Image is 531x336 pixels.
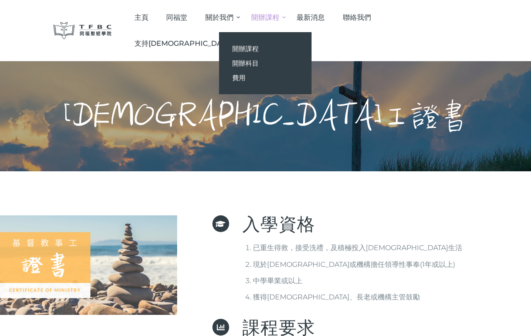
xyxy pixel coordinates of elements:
a: 同福堂 [157,4,197,30]
span: 聯絡我們 [343,13,371,22]
li: 中學畢業或以上 [253,275,531,287]
span: 費用 [232,74,245,82]
li: 已重生得救，接受洗禮，及積極投入[DEMOGRAPHIC_DATA]生活 [253,242,531,254]
span: 主頁 [134,13,149,22]
span: 開辦課程 [232,44,259,53]
a: 最新消息 [288,4,334,30]
a: 支持[DEMOGRAPHIC_DATA] [125,30,241,56]
a: 開辦課程 [219,41,312,56]
a: 開辦科目 [219,56,312,70]
li: 現於[DEMOGRAPHIC_DATA]或機構擔任領導性事奉(1年或以上) [253,258,531,270]
a: 開辦課程 [242,4,288,30]
a: 費用 [219,70,312,85]
a: 聯絡我們 [334,4,380,30]
span: 支持[DEMOGRAPHIC_DATA] [134,39,233,48]
span: 同福堂 [166,13,187,22]
h1: [DEMOGRAPHIC_DATA]工證書 [63,99,468,134]
a: 主頁 [125,4,157,30]
span: 入學資格 [242,213,316,235]
img: 同福聖經學院 TFBC [53,22,112,39]
span: 開辦科目 [232,59,259,67]
a: 關於我們 [197,4,242,30]
span: 開辦課程 [251,13,279,22]
li: 獲得[DEMOGRAPHIC_DATA]、長老或機構主管鼓勵 [253,291,531,303]
span: 最新消息 [297,13,325,22]
span: 關於我們 [205,13,234,22]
